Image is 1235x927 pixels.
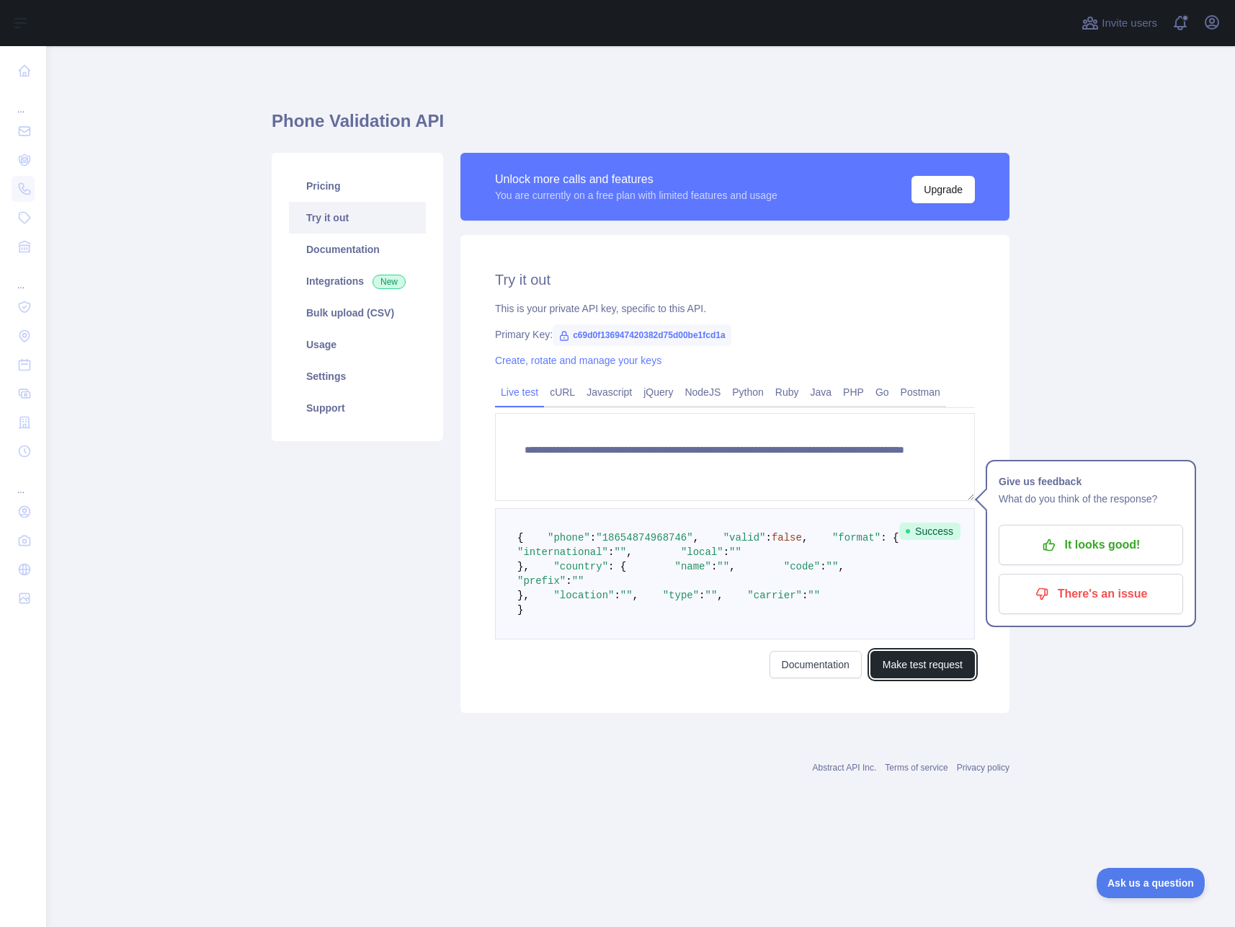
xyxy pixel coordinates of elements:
span: "carrier" [747,590,802,601]
span: }, [517,561,530,572]
div: Unlock more calls and features [495,171,777,188]
span: "" [614,546,626,558]
span: : [711,561,717,572]
span: "type" [663,590,699,601]
a: Support [289,392,426,424]
div: ... [12,87,35,115]
a: Python [726,381,770,404]
span: : [802,590,808,601]
span: : [723,546,729,558]
span: false [772,532,802,544]
span: "name" [674,561,710,572]
span: } [517,604,523,616]
span: : [765,532,771,544]
a: PHP [837,381,870,404]
span: , [693,532,699,544]
a: Settings [289,360,426,392]
span: : [590,532,596,544]
span: : { [880,532,899,544]
span: "" [729,546,741,558]
h2: Try it out [495,270,975,290]
a: Go [870,381,895,404]
div: ... [12,262,35,291]
span: "18654874968746" [596,532,692,544]
span: "international" [517,546,608,558]
a: Pricing [289,170,426,202]
span: New [373,275,406,289]
span: , [633,590,638,601]
span: , [729,561,735,572]
a: Integrations New [289,265,426,297]
span: "" [705,590,718,601]
span: "" [826,561,839,572]
a: Privacy policy [957,763,1009,773]
button: Upgrade [911,176,975,203]
a: jQuery [638,381,679,404]
span: "country" [553,561,608,572]
a: Usage [289,329,426,360]
h1: Phone Validation API [272,110,1009,144]
span: }, [517,590,530,601]
span: "" [572,575,584,587]
iframe: Toggle Customer Support [1097,868,1206,898]
div: This is your private API key, specific to this API. [495,301,975,316]
span: Success [899,523,960,540]
button: Invite users [1079,12,1160,35]
a: Javascript [581,381,638,404]
span: : [608,546,614,558]
a: Java [805,381,838,404]
span: : [699,590,705,601]
span: "code" [784,561,820,572]
span: "prefix" [517,575,566,587]
a: Documentation [289,234,426,265]
h1: Give us feedback [999,473,1183,490]
a: Try it out [289,202,426,234]
a: Postman [895,381,946,404]
button: Make test request [870,651,975,678]
a: Bulk upload (CSV) [289,297,426,329]
span: : [566,575,571,587]
div: Primary Key: [495,327,975,342]
span: "phone" [548,532,590,544]
span: "" [717,561,729,572]
span: : { [608,561,626,572]
span: c69d0f136947420382d75d00be1fcd1a [553,324,731,346]
span: , [838,561,844,572]
span: : [614,590,620,601]
span: , [717,590,723,601]
span: "local" [681,546,723,558]
a: Terms of service [885,763,948,773]
span: { [517,532,523,544]
a: NodeJS [679,381,726,404]
span: "format" [832,532,880,544]
span: "valid" [723,532,766,544]
a: Create, rotate and manage your keys [495,355,661,366]
span: "" [808,590,820,601]
p: What do you think of the response? [999,490,1183,507]
span: : [820,561,826,572]
a: Live test [495,381,544,404]
div: You are currently on a free plan with limited features and usage [495,188,777,203]
span: "location" [553,590,614,601]
a: Documentation [770,651,862,678]
span: "" [620,590,633,601]
a: Abstract API Inc. [813,763,877,773]
span: Invite users [1102,15,1157,32]
span: , [626,546,632,558]
a: Ruby [770,381,805,404]
span: , [802,532,808,544]
div: ... [12,467,35,496]
a: cURL [544,381,581,404]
